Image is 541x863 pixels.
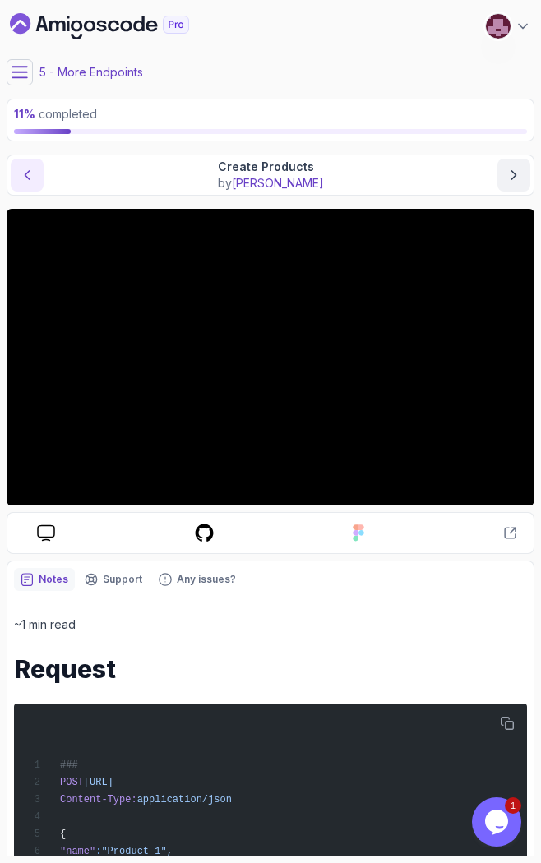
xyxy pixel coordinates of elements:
[472,797,525,847] iframe: chat widget
[486,14,511,39] img: user profile image
[84,777,113,788] span: [URL]
[39,573,68,586] p: Notes
[95,846,101,857] span: :
[137,794,232,805] span: application/json
[14,107,97,121] span: completed
[10,13,227,39] a: Dashboard
[152,568,243,591] button: Feedback button
[497,159,530,192] button: next content
[60,794,137,805] span: Content-Type:
[60,846,95,857] span: "name"
[39,64,143,81] p: 5 - More Endpoints
[11,159,44,192] button: previous content
[101,846,172,857] span: "Product 1",
[60,759,78,771] span: ###
[60,828,66,840] span: {
[218,175,324,192] p: by
[485,13,531,39] button: user profile image
[14,107,35,121] span: 11 %
[24,524,68,542] a: course slides
[177,573,236,586] p: Any issues?
[232,176,324,190] span: [PERSON_NAME]
[60,777,84,788] span: POST
[103,573,142,586] p: Support
[14,654,527,684] h1: Request
[14,568,75,591] button: notes button
[218,159,324,175] p: Create Products
[14,615,527,635] p: ~1 min read
[7,209,534,505] iframe: 2 - Create Products
[181,523,228,543] a: course repo
[78,568,149,591] button: Support button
